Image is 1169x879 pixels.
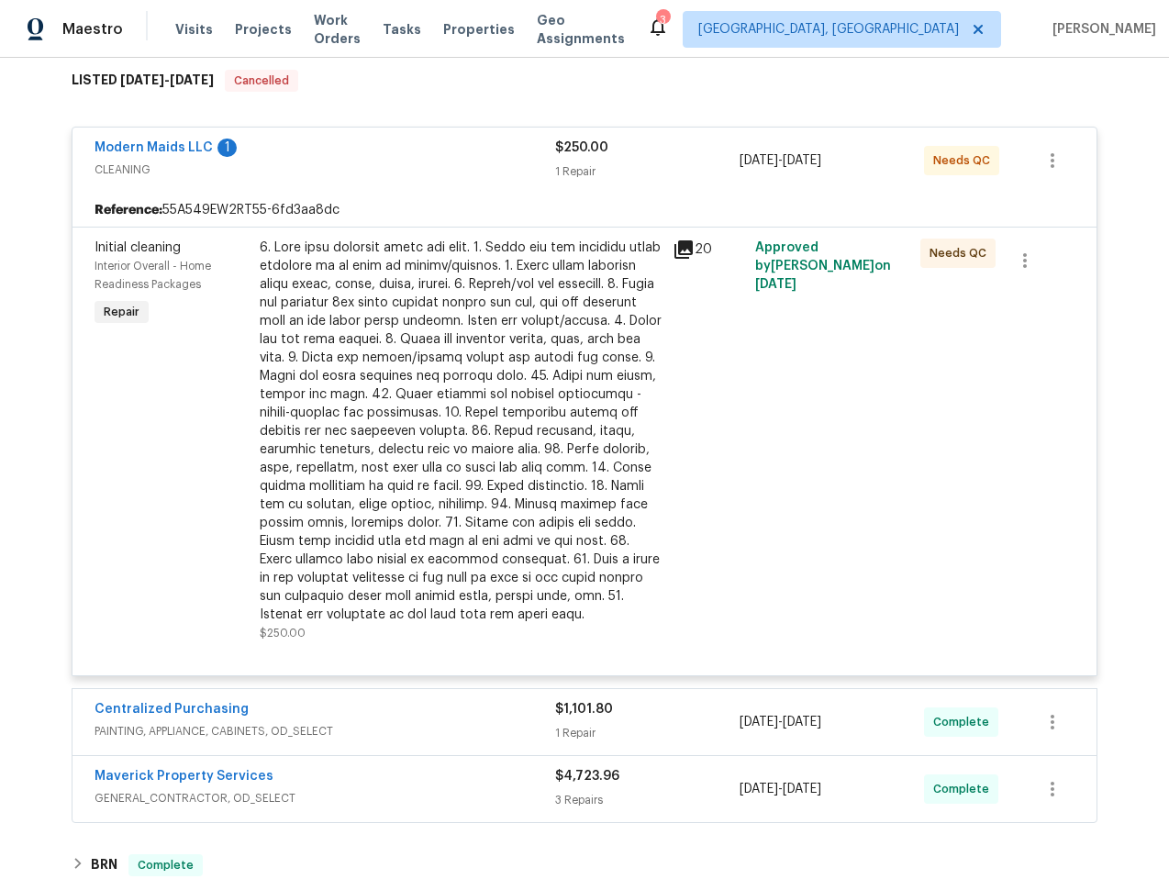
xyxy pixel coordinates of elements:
span: Maestro [62,20,123,39]
span: Complete [130,856,201,874]
a: Modern Maids LLC [95,141,213,154]
span: [DATE] [170,73,214,86]
span: Interior Overall - Home Readiness Packages [95,261,211,290]
span: CLEANING [95,161,555,179]
span: $1,101.80 [555,703,613,716]
span: Properties [443,20,515,39]
div: LISTED [DATE]-[DATE]Cancelled [66,51,1103,110]
span: [GEOGRAPHIC_DATA], [GEOGRAPHIC_DATA] [698,20,959,39]
span: Projects [235,20,292,39]
div: 1 [217,139,237,157]
span: GENERAL_CONTRACTOR, OD_SELECT [95,789,555,807]
span: Complete [933,780,996,798]
div: 1 Repair [555,724,740,742]
span: Initial cleaning [95,241,181,254]
span: [DATE] [740,783,778,796]
span: $250.00 [555,141,608,154]
span: [DATE] [783,716,821,729]
div: 3 [656,11,669,29]
span: Cancelled [227,72,296,90]
span: [DATE] [755,278,796,291]
span: Work Orders [314,11,361,48]
span: Repair [96,303,147,321]
div: 55A549EW2RT55-6fd3aa8dc [72,194,1097,227]
h6: BRN [91,854,117,876]
div: 6. Lore ipsu dolorsit ametc adi elit. 1. Seddo eiu tem incididu utlab etdolore ma al enim ad mini... [260,239,662,624]
span: Needs QC [930,244,994,262]
span: - [740,151,821,170]
span: PAINTING, APPLIANCE, CABINETS, OD_SELECT [95,722,555,740]
span: - [740,780,821,798]
span: [DATE] [120,73,164,86]
span: Needs QC [933,151,997,170]
span: Tasks [383,23,421,36]
span: Approved by [PERSON_NAME] on [755,241,891,291]
span: [PERSON_NAME] [1045,20,1156,39]
span: - [740,713,821,731]
span: Geo Assignments [537,11,625,48]
a: Centralized Purchasing [95,703,249,716]
h6: LISTED [72,70,214,92]
span: [DATE] [783,154,821,167]
span: [DATE] [740,154,778,167]
span: Complete [933,713,996,731]
span: $250.00 [260,628,306,639]
span: $4,723.96 [555,770,619,783]
span: - [120,73,214,86]
span: [DATE] [783,783,821,796]
div: 3 Repairs [555,791,740,809]
a: Maverick Property Services [95,770,273,783]
div: 1 Repair [555,162,740,181]
span: Visits [175,20,213,39]
div: 20 [673,239,744,261]
b: Reference: [95,201,162,219]
span: [DATE] [740,716,778,729]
